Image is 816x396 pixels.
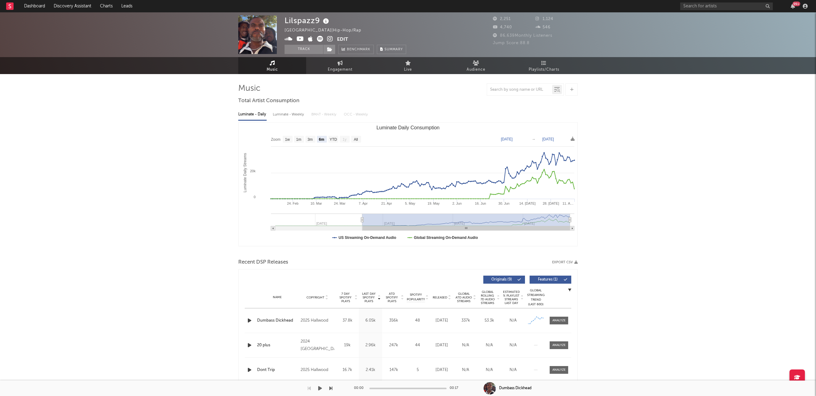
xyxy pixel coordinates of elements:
span: Features ( 1 ) [534,278,562,281]
span: Total Artist Consumption [238,97,299,105]
text: 14. [DATE] [519,202,535,205]
text: Luminate Daily Streams [243,153,247,192]
button: Originals(9) [483,276,525,284]
a: 20 plus [257,342,298,348]
text: 1y [343,137,347,142]
div: 337k [455,318,476,324]
span: Copyright [306,296,324,299]
text: 19. May [427,202,440,205]
div: [DATE] [431,318,452,324]
text: 0 [254,195,256,199]
div: 247k [384,342,404,348]
text: 10. Mar [310,202,322,205]
div: 2025 Hallwood [301,317,334,324]
div: 16.7k [337,367,357,373]
span: Spotify Popularity [407,293,425,302]
button: Track [285,45,323,54]
text: YTD [330,137,337,142]
text: [DATE] [542,137,554,141]
input: Search for artists [680,2,773,10]
text: Zoom [271,137,281,142]
text: 7. Apr [359,202,368,205]
button: Export CSV [552,261,578,264]
span: Playlists/Charts [529,66,559,73]
div: 48 [407,318,428,324]
span: Originals ( 9 ) [487,278,516,281]
div: 99 + [793,2,800,6]
div: Dumbass Dickhead [499,386,531,391]
span: Music [267,66,278,73]
div: 6.05k [360,318,381,324]
div: 2.96k [360,342,381,348]
a: Benchmark [338,45,374,54]
text: → [532,137,535,141]
span: Global Rolling 7D Audio Streams [479,290,496,305]
span: Recent DSP Releases [238,259,288,266]
span: 2,251 [493,17,511,21]
text: US Streaming On-Demand Audio [339,236,396,240]
div: 147k [384,367,404,373]
div: Lilspazz9 [285,15,331,26]
text: 6m [319,137,324,142]
div: N/A [479,342,500,348]
text: 3m [308,137,313,142]
div: N/A [503,318,523,324]
div: 356k [384,318,404,324]
span: Audience [467,66,485,73]
text: 24. Mar [334,202,346,205]
text: Global Streaming On-Demand Audio [414,236,478,240]
svg: Luminate Daily Consumption [239,123,577,246]
button: Edit [337,36,348,44]
text: 20k [250,169,256,173]
div: [GEOGRAPHIC_DATA] | Hip-Hop/Rap [285,27,368,34]
span: Benchmark [347,46,370,53]
div: N/A [479,367,500,373]
a: Dont Trip [257,367,298,373]
text: 11. A… [562,202,573,205]
div: N/A [455,342,476,348]
div: Global Streaming Trend (Last 60D) [527,288,545,307]
div: N/A [503,367,523,373]
span: Global ATD Audio Streams [455,292,472,303]
button: Features(1) [530,276,571,284]
text: 1w [285,137,290,142]
text: 1m [296,137,302,142]
div: 2.41k [360,367,381,373]
span: Released [433,296,447,299]
span: Engagement [328,66,352,73]
span: Live [404,66,412,73]
text: 28. [DATE] [543,202,559,205]
div: N/A [503,342,523,348]
div: 37.8k [337,318,357,324]
span: Jump Score: 88.8 [493,41,530,45]
text: 21. Apr [381,202,392,205]
span: 4,740 [493,25,512,29]
a: Audience [442,57,510,74]
div: Luminate - Weekly [273,109,305,120]
text: 16. Jun [475,202,486,205]
div: 00:17 [450,385,462,392]
span: 86,639 Monthly Listeners [493,34,552,38]
text: [DATE] [501,137,513,141]
a: Dumbass Dickhead [257,318,298,324]
text: 30. Jun [498,202,510,205]
text: 5. May [405,202,415,205]
div: 44 [407,342,428,348]
div: 53.3k [479,318,500,324]
button: Summary [377,45,406,54]
span: 7 Day Spotify Plays [337,292,354,303]
div: 2025 Hallwood [301,366,334,374]
div: Name [257,295,298,300]
input: Search by song name or URL [487,87,552,92]
div: 5 [407,367,428,373]
text: All [354,137,358,142]
div: [DATE] [431,367,452,373]
text: 24. Feb [287,202,298,205]
div: 19k [337,342,357,348]
button: 99+ [791,4,795,9]
text: 2. Jun [452,202,462,205]
span: Summary [385,48,403,51]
